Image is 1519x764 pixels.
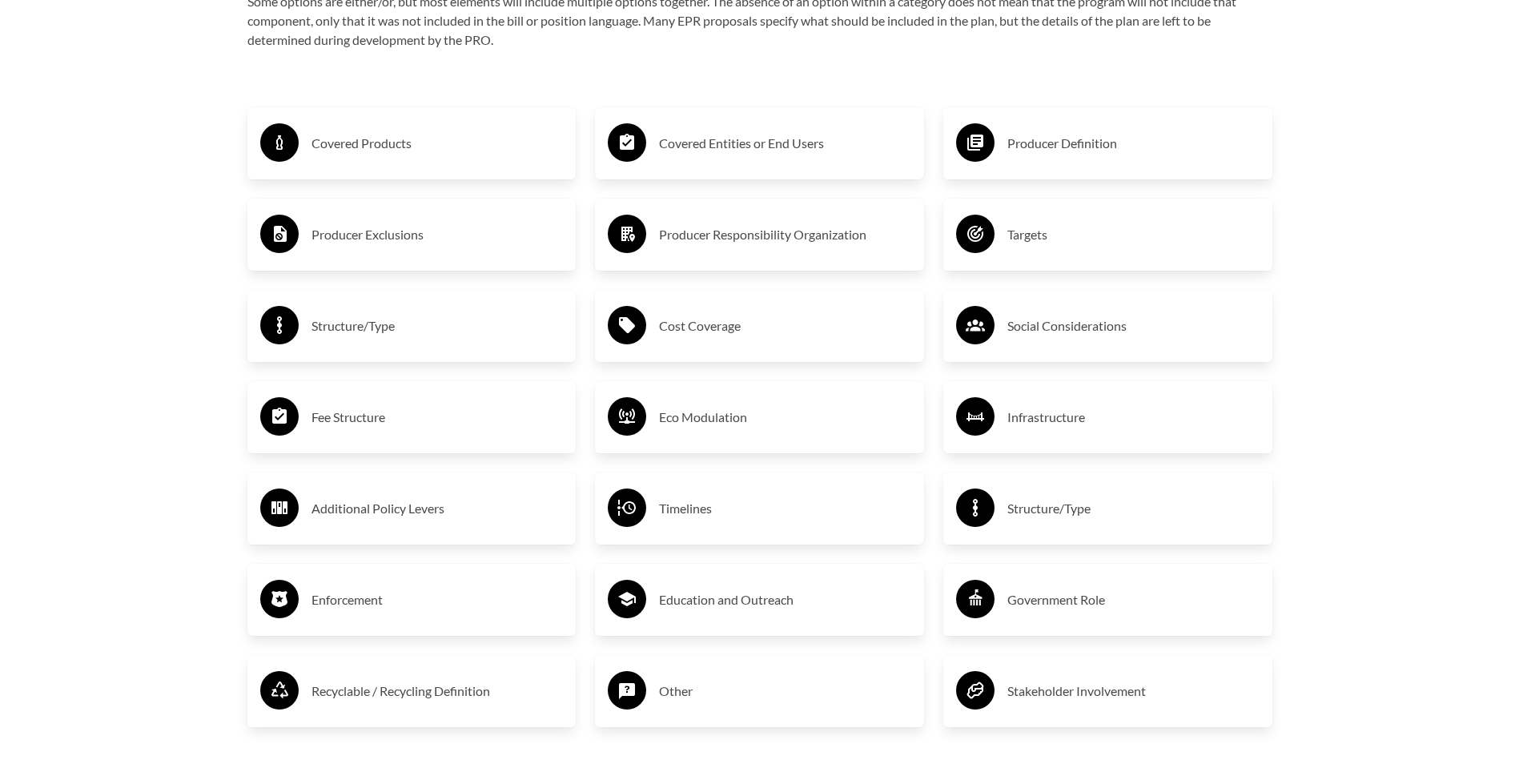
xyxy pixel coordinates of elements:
[659,496,911,521] h3: Timelines
[659,313,911,339] h3: Cost Coverage
[1007,678,1260,704] h3: Stakeholder Involvement
[311,313,564,339] h3: Structure/Type
[1007,313,1260,339] h3: Social Considerations
[311,496,564,521] h3: Additional Policy Levers
[659,678,911,704] h3: Other
[311,404,564,430] h3: Fee Structure
[311,222,564,247] h3: Producer Exclusions
[1007,587,1260,613] h3: Government Role
[1007,496,1260,521] h3: Structure/Type
[311,678,564,704] h3: Recyclable / Recycling Definition
[659,131,911,156] h3: Covered Entities or End Users
[1007,222,1260,247] h3: Targets
[659,404,911,430] h3: Eco Modulation
[659,222,911,247] h3: Producer Responsibility Organization
[659,587,911,613] h3: Education and Outreach
[1007,404,1260,430] h3: Infrastructure
[1007,131,1260,156] h3: Producer Definition
[311,131,564,156] h3: Covered Products
[311,587,564,613] h3: Enforcement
